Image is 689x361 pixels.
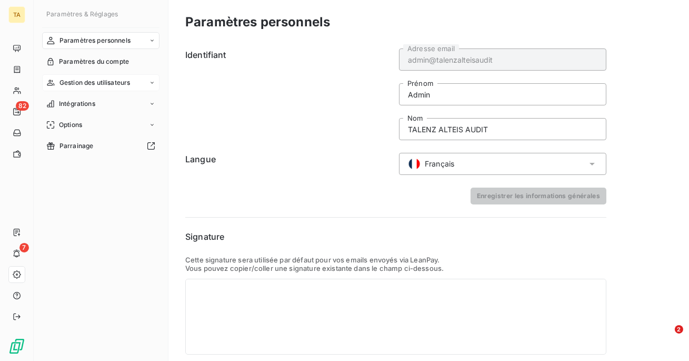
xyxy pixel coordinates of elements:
h6: Langue [185,153,393,175]
iframe: Intercom live chat [653,325,678,350]
span: Intégrations [59,99,95,109]
span: Options [59,120,82,130]
h6: Signature [185,230,606,243]
button: Enregistrer les informations générales [471,188,606,204]
span: Parrainage [59,141,94,151]
span: 82 [16,101,29,111]
input: placeholder [399,48,606,71]
p: Vous pouvez copier/coller une signature existante dans le champ ci-dessous. [185,264,606,272]
a: Paramètres du compte [42,53,159,70]
span: Gestion des utilisateurs [59,78,131,87]
h3: Paramètres personnels [185,13,330,32]
h6: Identifiant [185,48,393,140]
input: placeholder [399,118,606,140]
img: Logo LeanPay [8,338,25,355]
span: Paramètres du compte [59,57,129,66]
span: 7 [19,243,29,252]
span: Paramètres & Réglages [46,10,118,18]
span: Paramètres personnels [59,36,131,45]
input: placeholder [399,83,606,105]
div: TA [8,6,25,23]
a: Parrainage [42,138,159,154]
span: 2 [675,325,683,334]
span: Français [425,159,454,169]
p: Cette signature sera utilisée par défaut pour vos emails envoyés via LeanPay. [185,256,606,264]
